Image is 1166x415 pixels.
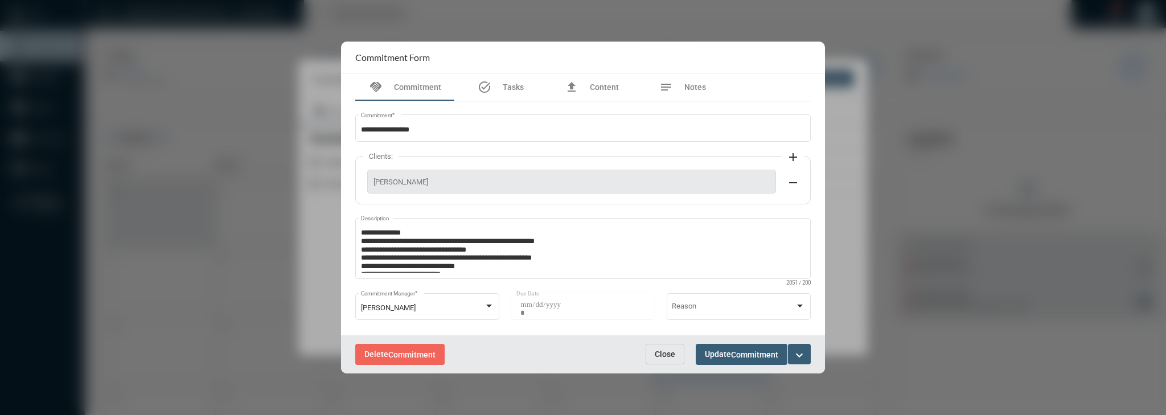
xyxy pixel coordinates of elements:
[655,350,675,359] span: Close
[731,350,778,359] span: Commitment
[565,80,578,94] mat-icon: file_upload
[705,350,778,359] span: Update
[478,80,491,94] mat-icon: task_alt
[355,344,445,365] button: DeleteCommitment
[369,80,383,94] mat-icon: handshake
[786,280,811,286] mat-hint: 2051 / 200
[373,178,770,186] span: [PERSON_NAME]
[696,344,787,365] button: UpdateCommitment
[793,348,806,362] mat-icon: expand_more
[388,350,436,359] span: Commitment
[590,83,619,92] span: Content
[786,176,800,190] mat-icon: remove
[364,350,436,359] span: Delete
[684,83,706,92] span: Notes
[659,80,673,94] mat-icon: notes
[363,152,399,161] label: Clients:
[646,344,684,364] button: Close
[503,83,524,92] span: Tasks
[355,52,430,63] h2: Commitment Form
[786,150,800,164] mat-icon: add
[394,83,441,92] span: Commitment
[361,303,416,312] span: [PERSON_NAME]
